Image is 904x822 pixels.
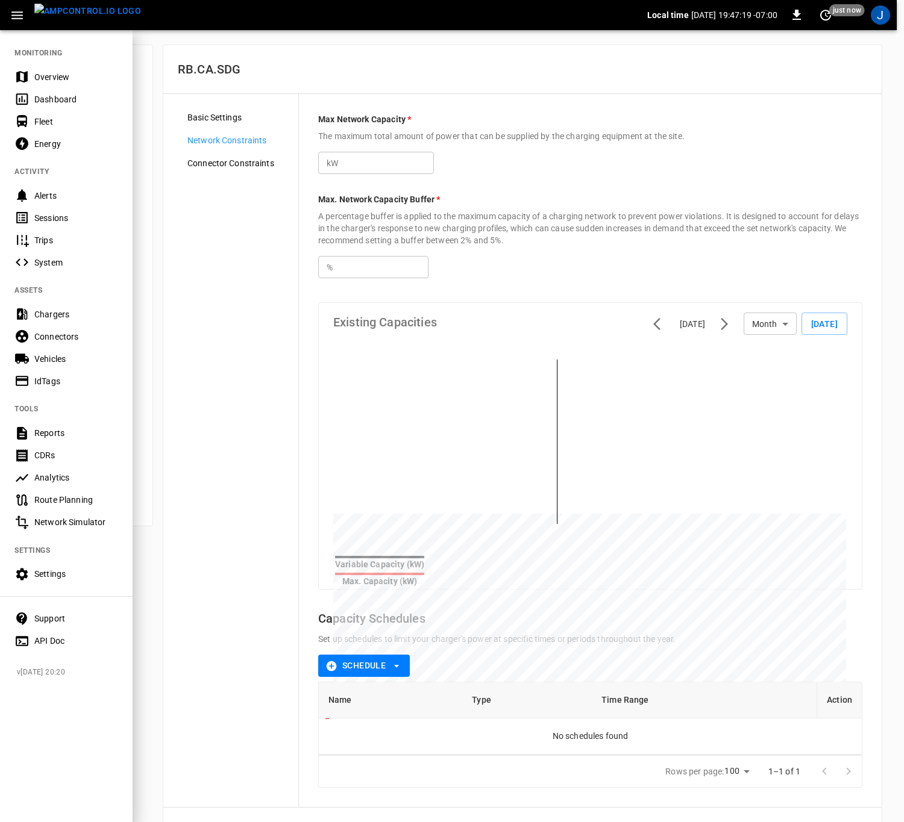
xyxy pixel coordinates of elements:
div: Reports [34,427,118,439]
p: [DATE] 19:47:19 -07:00 [691,9,777,21]
div: Fleet [34,116,118,128]
div: Sessions [34,212,118,224]
div: CDRs [34,449,118,461]
div: Overview [34,71,118,83]
div: Chargers [34,308,118,320]
p: Local time [647,9,689,21]
div: System [34,257,118,269]
div: Alerts [34,190,118,202]
div: API Doc [34,635,118,647]
div: Route Planning [34,494,118,506]
div: Settings [34,568,118,580]
button: set refresh interval [816,5,835,25]
span: just now [829,4,865,16]
div: Vehicles [34,353,118,365]
div: Connectors [34,331,118,343]
div: IdTags [34,375,118,387]
div: Trips [34,234,118,246]
div: Network Simulator [34,516,118,528]
img: ampcontrol.io logo [34,4,141,19]
div: profile-icon [871,5,890,25]
div: Analytics [34,472,118,484]
div: Support [34,612,118,624]
div: Dashboard [34,93,118,105]
div: Energy [34,138,118,150]
span: v [DATE] 20:20 [17,667,123,679]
